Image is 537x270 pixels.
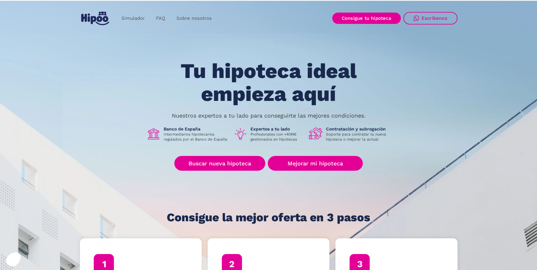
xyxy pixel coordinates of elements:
[268,156,362,171] a: Mejorar mi hipoteca
[422,15,447,21] div: Escríbenos
[332,13,401,24] a: Consigue tu hipoteca
[250,126,304,132] h1: Expertos a tu lado
[174,156,265,171] a: Buscar nueva hipoteca
[171,12,217,25] a: Sobre nosotros
[326,132,391,142] p: Soporte para contratar tu nueva hipoteca o mejorar la actual
[164,126,228,132] h1: Banco de España
[164,132,228,142] p: Intermediarios hipotecarios regulados por el Banco de España
[250,132,304,142] p: Profesionales con +40M€ gestionados en hipotecas
[403,12,457,25] a: Escríbenos
[326,126,391,132] h1: Contratación y subrogación
[150,12,171,25] a: FAQ
[172,113,366,118] p: Nuestros expertos a tu lado para conseguirte las mejores condiciones.
[116,12,150,25] a: Simulador
[149,60,388,105] h1: Tu hipoteca ideal empieza aquí
[80,9,111,28] a: home
[167,211,370,224] h1: Consigue la mejor oferta en 3 pasos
